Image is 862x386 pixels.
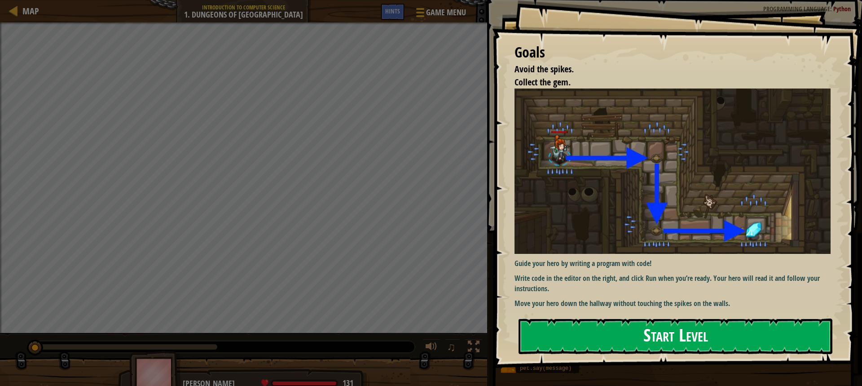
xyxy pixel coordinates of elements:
[447,340,456,354] span: ♫
[515,89,837,254] img: Dungeons of kithgard
[22,5,39,17] span: Map
[515,63,574,75] span: Avoid the spikes.
[422,339,440,357] button: Adjust volume
[385,7,400,15] span: Hints
[515,258,837,269] p: Guide your hero by writing a program with code!
[515,42,831,63] div: Goals
[445,339,460,357] button: ♫
[409,4,471,25] button: Game Menu
[519,319,832,354] button: Start Level
[515,298,837,309] p: Move your hero down the hallway without touching the spikes on the walls.
[503,63,828,76] li: Avoid the spikes.
[515,76,571,88] span: Collect the gem.
[465,339,483,357] button: Toggle fullscreen
[515,273,837,294] p: Write code in the editor on the right, and click Run when you’re ready. Your hero will read it an...
[18,5,39,17] a: Map
[503,76,828,89] li: Collect the gem.
[426,7,466,18] span: Game Menu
